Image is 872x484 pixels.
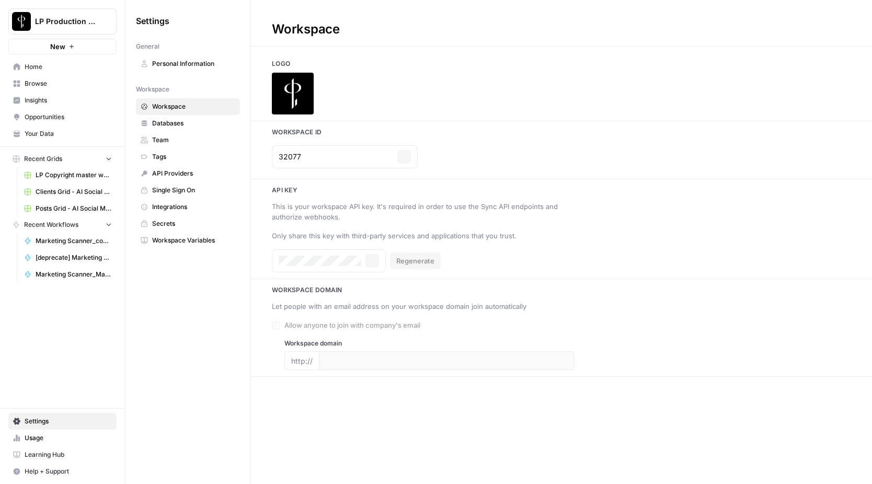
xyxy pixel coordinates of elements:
a: Single Sign On [136,182,240,199]
h3: Logo [251,59,872,68]
img: Company Logo [272,73,314,114]
span: Home [25,62,112,72]
div: Only share this key with third-party services and applications that you trust. [272,231,561,241]
span: Recent Grids [24,154,62,164]
span: Help + Support [25,467,112,476]
a: Secrets [136,215,240,232]
span: Your Data [25,129,112,139]
span: Tags [152,152,235,162]
button: Workspace: LP Production Workloads [8,8,117,34]
span: Marketing Scanner_competitor-research-scanner-light [36,236,112,246]
a: Databases [136,115,240,132]
h3: Api key [251,186,872,195]
h3: Workspace Id [251,128,872,137]
a: Learning Hub [8,446,117,463]
a: Usage [8,430,117,446]
span: General [136,42,159,51]
a: Insights [8,92,117,109]
span: LP Copyright master workflow Grid [36,170,112,180]
a: [deprecate] Marketing Scanner_website-analysis-scanner-home [19,249,117,266]
span: LP Production Workloads [35,16,98,27]
span: New [50,41,65,52]
a: Workspace Variables [136,232,240,249]
div: This is your workspace API key. It's required in order to use the Sync API endpoints and authoriz... [272,201,561,222]
a: Marketing Scanner_competitor-research-scanner-light [19,233,117,249]
span: Insights [25,96,112,105]
span: Settings [136,15,169,27]
a: Clients Grid - AI Social Media [19,183,117,200]
span: Usage [25,433,112,443]
img: LP Production Workloads Logo [12,12,31,31]
div: Let people with an email address on your workspace domain join automatically [272,301,561,312]
button: Help + Support [8,463,117,480]
button: Recent Grids [8,151,117,167]
span: Posts Grid - AI Social Media [36,204,112,213]
a: Marketing Scanner_Master_NEW [19,266,117,283]
a: Home [8,59,117,75]
span: Secrets [152,219,235,228]
div: Workspace [251,21,361,38]
span: Integrations [152,202,235,212]
a: Integrations [136,199,240,215]
a: Workspace [136,98,240,115]
button: Regenerate [390,252,441,269]
span: Team [152,135,235,145]
span: API Providers [152,169,235,178]
span: Allow anyone to join with company's email [284,320,420,330]
a: Team [136,132,240,148]
a: Posts Grid - AI Social Media [19,200,117,217]
span: Marketing Scanner_Master_NEW [36,270,112,279]
span: Workspace [136,85,169,94]
button: Recent Workflows [8,217,117,233]
button: New [8,39,117,54]
a: Browse [8,75,117,92]
a: Tags [136,148,240,165]
span: Clients Grid - AI Social Media [36,187,112,197]
a: API Providers [136,165,240,182]
div: http:// [284,351,319,370]
a: Personal Information [136,55,240,72]
span: Single Sign On [152,186,235,195]
span: Learning Hub [25,450,112,459]
span: Personal Information [152,59,235,68]
a: LP Copyright master workflow Grid [19,167,117,183]
input: Allow anyone to join with company's email [272,321,280,329]
h3: Workspace Domain [251,285,872,295]
a: Settings [8,413,117,430]
span: Regenerate [396,256,434,266]
span: [deprecate] Marketing Scanner_website-analysis-scanner-home [36,253,112,262]
span: Recent Workflows [24,220,78,229]
span: Browse [25,79,112,88]
span: Opportunities [25,112,112,122]
span: Workspace [152,102,235,111]
span: Workspace Variables [152,236,235,245]
span: Settings [25,417,112,426]
label: Workspace domain [284,339,574,348]
a: Your Data [8,125,117,142]
span: Databases [152,119,235,128]
a: Opportunities [8,109,117,125]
